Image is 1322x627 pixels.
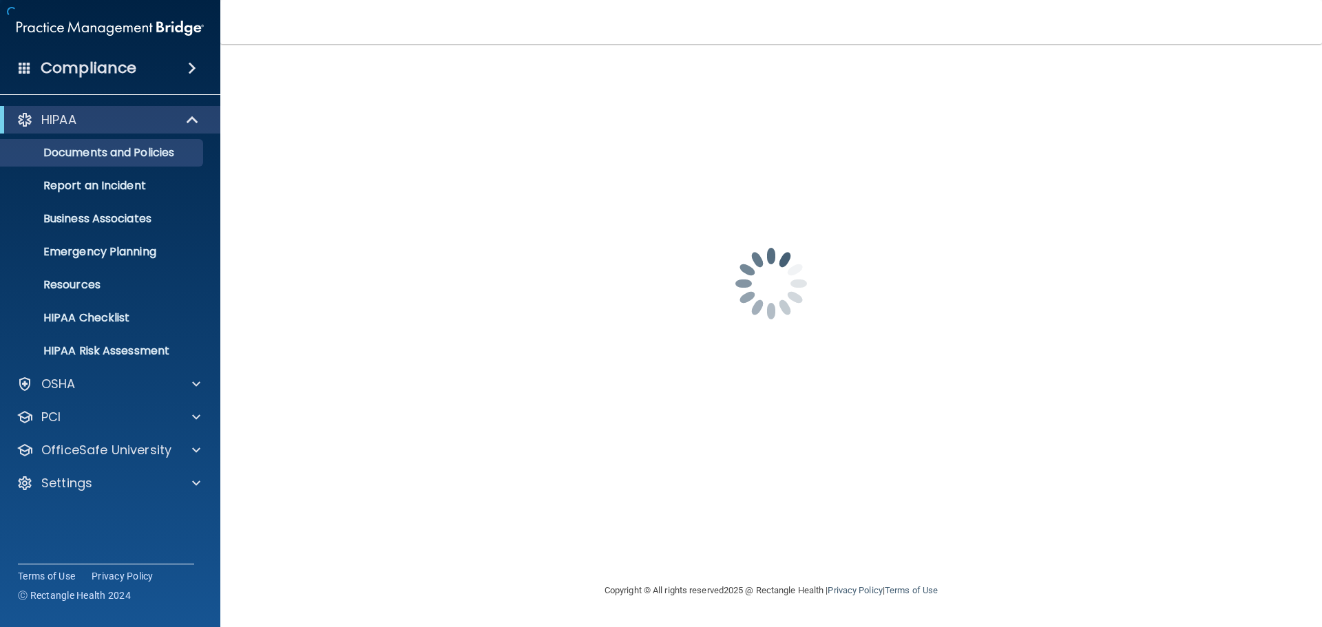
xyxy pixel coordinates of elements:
[9,311,197,325] p: HIPAA Checklist
[41,111,76,128] p: HIPAA
[702,215,840,352] img: spinner.e123f6fc.gif
[9,278,197,292] p: Resources
[41,59,136,78] h4: Compliance
[17,475,200,491] a: Settings
[9,245,197,259] p: Emergency Planning
[92,569,154,583] a: Privacy Policy
[9,179,197,193] p: Report an Incident
[9,212,197,226] p: Business Associates
[520,568,1022,613] div: Copyright © All rights reserved 2025 @ Rectangle Health | |
[9,146,197,160] p: Documents and Policies
[41,475,92,491] p: Settings
[41,376,76,392] p: OSHA
[828,585,882,595] a: Privacy Policy
[41,409,61,425] p: PCI
[9,344,197,358] p: HIPAA Risk Assessment
[17,409,200,425] a: PCI
[18,569,75,583] a: Terms of Use
[17,442,200,458] a: OfficeSafe University
[41,442,171,458] p: OfficeSafe University
[18,588,131,602] span: Ⓒ Rectangle Health 2024
[17,14,204,42] img: PMB logo
[17,376,200,392] a: OSHA
[885,585,938,595] a: Terms of Use
[17,111,200,128] a: HIPAA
